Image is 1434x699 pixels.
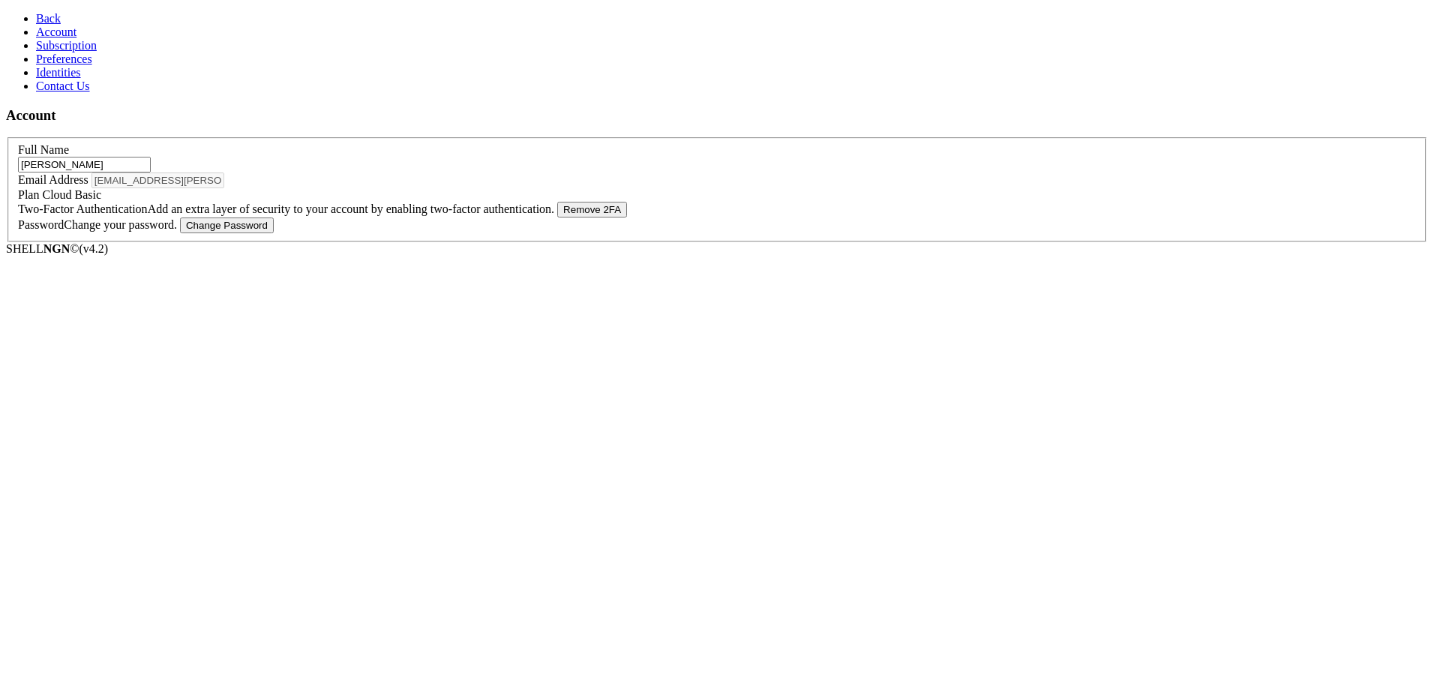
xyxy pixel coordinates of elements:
[180,217,274,233] button: Change Password
[64,218,177,231] span: Change your password.
[18,143,69,156] label: Full Name
[18,202,557,215] label: Two-Factor Authentication
[43,242,70,255] b: NGN
[18,218,180,231] label: Password
[18,173,88,186] label: Email Address
[557,202,627,217] button: Remove 2FA
[6,107,1428,124] h3: Account
[6,242,108,255] span: SHELL ©
[18,188,101,201] label: Plan
[148,202,554,215] span: Add an extra layer of security to your account by enabling two-factor authentication.
[36,66,81,79] a: Identities
[42,188,101,201] span: Cloud Basic
[79,242,109,255] span: 4.2.0
[36,52,92,65] a: Preferences
[18,157,151,172] input: Full Name
[36,39,97,52] a: Subscription
[36,12,61,25] a: Back
[36,25,76,38] a: Account
[36,79,90,92] a: Contact Us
